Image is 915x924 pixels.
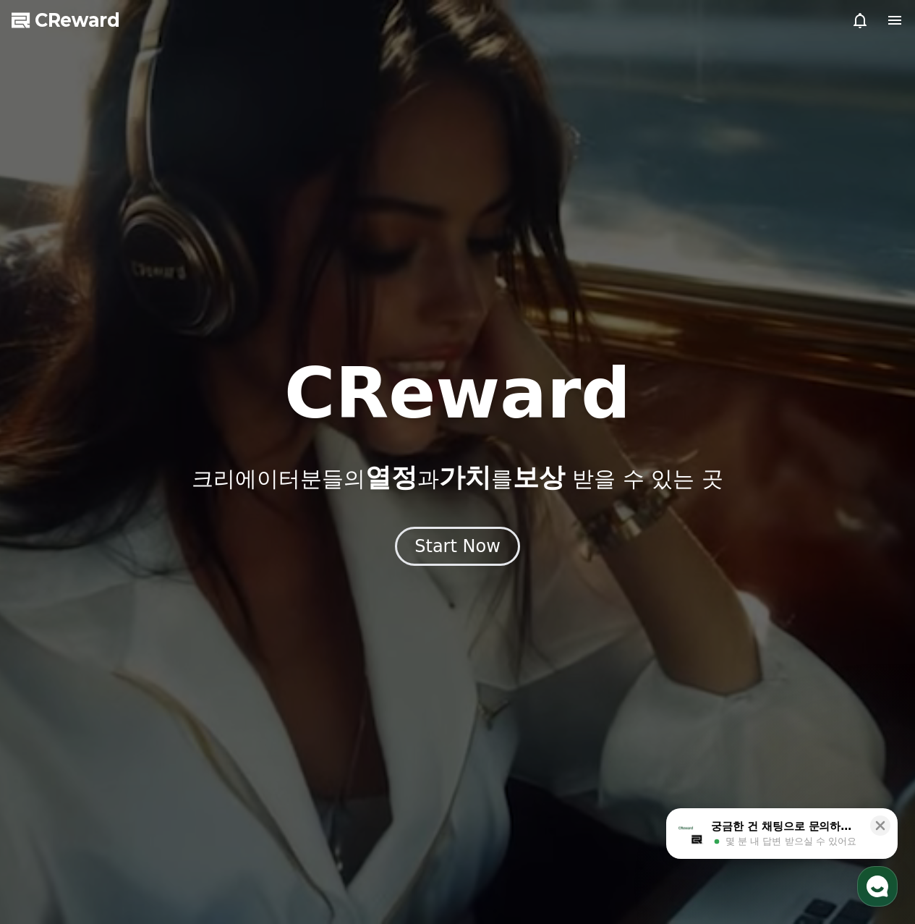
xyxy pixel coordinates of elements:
button: Start Now [395,527,520,566]
span: 대화 [132,481,150,493]
div: Start Now [414,535,501,558]
span: 홈 [46,480,54,492]
span: 설정 [224,480,241,492]
span: 열정 [365,462,417,492]
a: 홈 [4,459,95,495]
span: CReward [35,9,120,32]
a: Start Now [395,541,520,555]
span: 가치 [439,462,491,492]
p: 크리에이터분들의 과 를 받을 수 있는 곳 [192,463,723,492]
a: 대화 [95,459,187,495]
a: 설정 [187,459,278,495]
span: 보상 [513,462,565,492]
h1: CReward [284,359,631,428]
a: CReward [12,9,120,32]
